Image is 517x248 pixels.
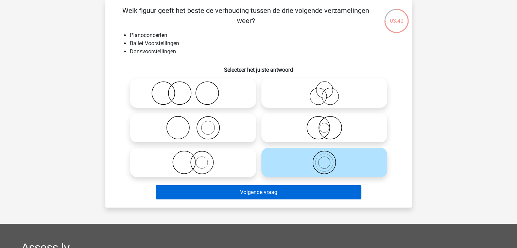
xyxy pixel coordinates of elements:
h6: Selecteer het juiste antwoord [116,61,401,73]
li: Dansvoorstellingen [130,48,401,56]
div: 03:40 [384,8,409,25]
p: Welk figuur geeft het beste de verhouding tussen de drie volgende verzamelingen weer? [116,5,376,26]
button: Volgende vraag [156,185,361,199]
li: Pianoconcerten [130,31,401,39]
li: Ballet Voorstellingen [130,39,401,48]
